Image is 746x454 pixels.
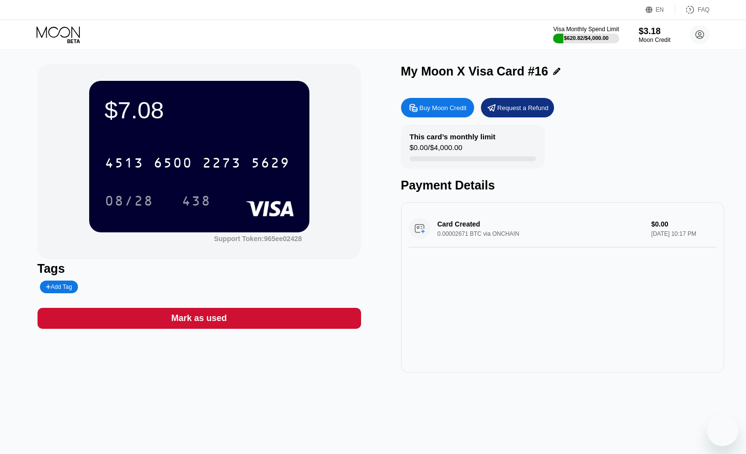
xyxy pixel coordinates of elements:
div: 08/28 [97,189,161,213]
iframe: ปุ่มเพื่อเปิดใช้หน้าต่างการส่งข้อความ [707,415,738,446]
div: EN [656,6,664,13]
div: Request a Refund [497,104,549,112]
div: 438 [174,189,218,213]
div: FAQ [675,5,709,15]
div: Buy Moon Credit [401,98,474,117]
div: Support Token:965ee02428 [214,235,302,243]
div: 6500 [153,156,192,172]
div: $3.18 [639,26,670,37]
div: 2273 [202,156,241,172]
div: 4513650022735629 [99,151,296,175]
div: $620.82 / $4,000.00 [564,35,609,41]
div: Payment Details [401,178,725,192]
div: This card’s monthly limit [410,132,496,141]
div: Moon Credit [639,37,670,43]
div: $0.00 / $4,000.00 [410,143,462,156]
div: 08/28 [105,194,153,210]
div: EN [646,5,675,15]
div: Mark as used [38,308,361,329]
div: Buy Moon Credit [420,104,467,112]
div: 438 [182,194,211,210]
div: Mark as used [171,313,227,324]
div: Tags [38,262,361,276]
div: Support Token: 965ee02428 [214,235,302,243]
div: Visa Monthly Spend Limit [553,26,619,33]
div: Add Tag [46,284,72,290]
div: My Moon X Visa Card #16 [401,64,548,78]
div: $7.08 [105,96,294,124]
div: Request a Refund [481,98,554,117]
div: FAQ [698,6,709,13]
div: $3.18Moon Credit [639,26,670,43]
div: Add Tag [40,281,78,293]
div: Visa Monthly Spend Limit$620.82/$4,000.00 [553,26,619,43]
div: 5629 [251,156,290,172]
div: 4513 [105,156,144,172]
